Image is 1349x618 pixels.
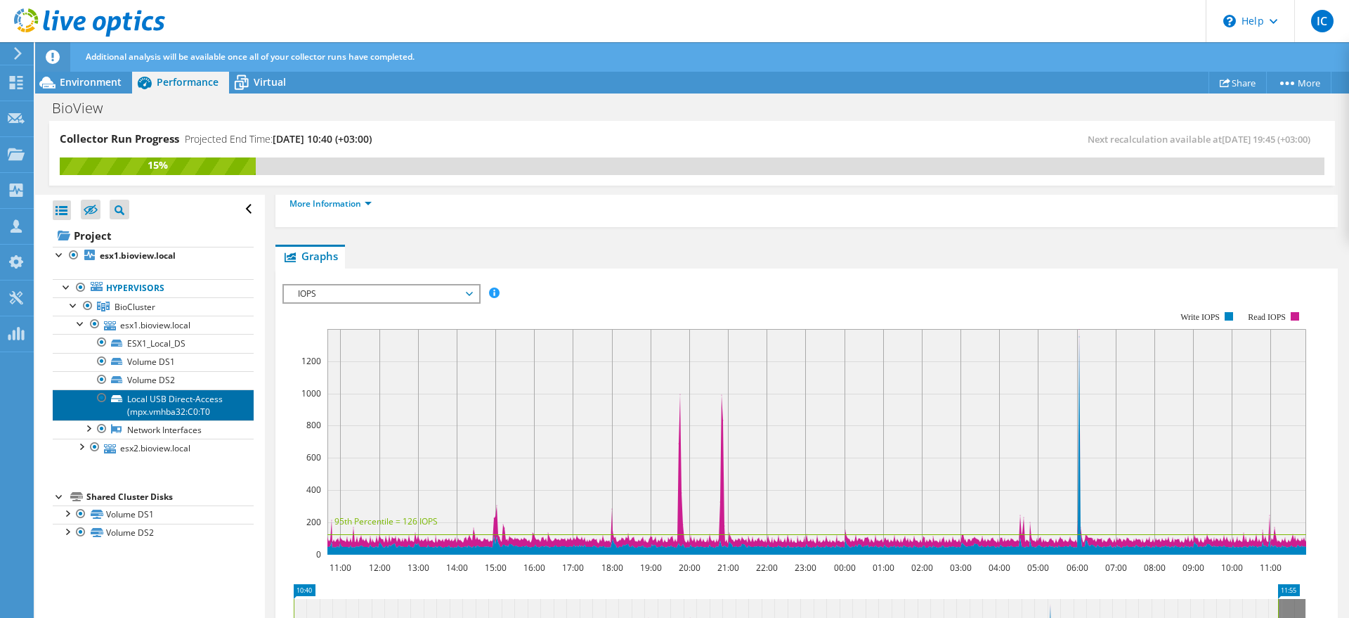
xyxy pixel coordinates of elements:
text: 0 [316,548,321,560]
svg: \n [1223,15,1236,27]
text: 400 [306,484,321,496]
text: 04:00 [989,562,1010,574]
a: Volume DS1 [53,506,254,524]
div: 15% [60,157,256,173]
text: 00:00 [834,562,856,574]
text: 08:00 [1144,562,1166,574]
span: Virtual [254,75,286,89]
text: 15:00 [485,562,507,574]
text: 14:00 [446,562,468,574]
text: 200 [306,516,321,528]
a: BioCluster [53,297,254,316]
a: Volume DS1 [53,353,254,371]
span: IOPS [291,285,471,302]
text: 21:00 [717,562,739,574]
span: [DATE] 19:45 (+03:00) [1222,133,1310,146]
text: Read IOPS [1249,312,1286,322]
text: 07:00 [1105,562,1127,574]
text: 17:00 [562,562,584,574]
text: 09:00 [1182,562,1204,574]
div: Shared Cluster Disks [86,489,254,506]
text: 22:00 [756,562,778,574]
a: More Information [289,198,372,210]
b: esx1.bioview.local [100,250,176,262]
h1: BioView [46,101,124,116]
a: Share [1208,72,1267,94]
text: 11:00 [1260,562,1282,574]
a: Hypervisors [53,279,254,297]
text: 05:00 [1027,562,1049,574]
a: Volume DS2 [53,524,254,542]
span: Environment [60,75,122,89]
text: 20:00 [679,562,700,574]
text: 01:00 [873,562,894,574]
span: Additional analysis will be available once all of your collector runs have completed. [86,51,415,63]
text: 11:00 [330,562,351,574]
span: Next recalculation available at [1088,133,1317,146]
a: More [1266,72,1331,94]
span: Performance [157,75,219,89]
a: Project [53,224,254,247]
h4: Projected End Time: [185,131,372,147]
text: 23:00 [795,562,816,574]
a: Local USB Direct-Access (mpx.vmhba32:C0:T0 [53,390,254,420]
a: Volume DS2 [53,371,254,390]
text: 1200 [301,355,321,367]
span: IC [1311,10,1334,32]
span: BioCluster [115,301,155,313]
a: esx1.bioview.local [53,316,254,334]
a: Network Interfaces [53,420,254,439]
text: 800 [306,419,321,431]
text: 1000 [301,387,321,399]
text: 18:00 [601,562,623,574]
text: 16:00 [523,562,545,574]
text: Write IOPS [1180,312,1220,322]
text: 10:00 [1221,562,1243,574]
text: 600 [306,451,321,463]
text: 03:00 [950,562,972,574]
span: Graphs [282,249,338,263]
a: ESX1_Local_DS [53,334,254,352]
text: 02:00 [911,562,933,574]
text: 13:00 [408,562,429,574]
a: esx1.bioview.local [53,247,254,265]
text: 12:00 [369,562,391,574]
text: 06:00 [1067,562,1088,574]
text: 19:00 [640,562,662,574]
a: esx2.bioview.local [53,439,254,457]
text: 95th Percentile = 126 IOPS [334,515,438,527]
span: [DATE] 10:40 (+03:00) [273,132,372,146]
